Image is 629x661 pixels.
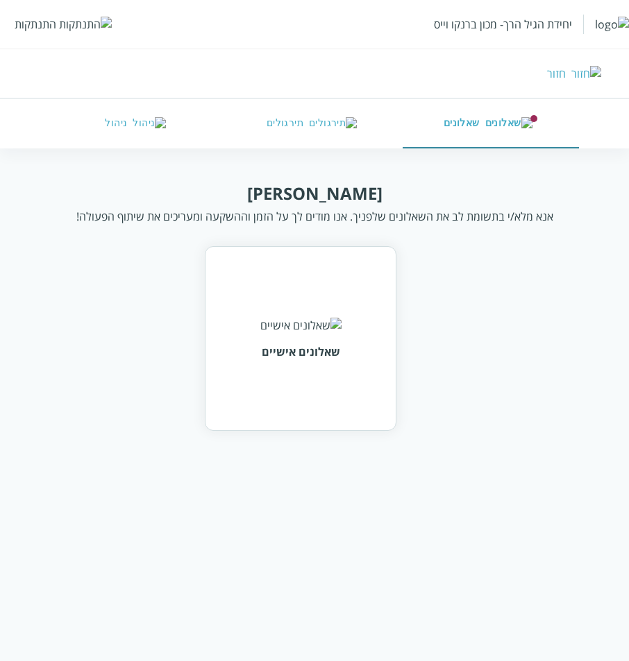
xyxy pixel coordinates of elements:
[260,318,342,333] img: שאלונים אישיים
[15,17,56,32] div: התנתקות
[226,98,403,148] button: תירגולים
[76,209,553,224] div: אנא מלא/י בתשומת לב את השאלונים שלפניך. אנו מודים לך על הזמן וההשקעה ומעריכים את שיתוף הפעולה!
[309,117,357,130] img: תירגולים
[595,17,629,32] img: logo
[51,98,227,148] button: ניהול
[547,66,566,81] div: חזור
[403,98,579,148] button: שאלונים
[247,182,383,205] div: [PERSON_NAME]
[133,117,166,130] img: ניהול
[262,344,340,359] div: שאלונים אישיים
[434,17,572,32] div: יחידת הגיל הרך- מכון ברנקו וייס
[59,17,112,32] img: התנתקות
[485,117,532,130] img: שאלונים
[571,66,601,81] img: חזור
